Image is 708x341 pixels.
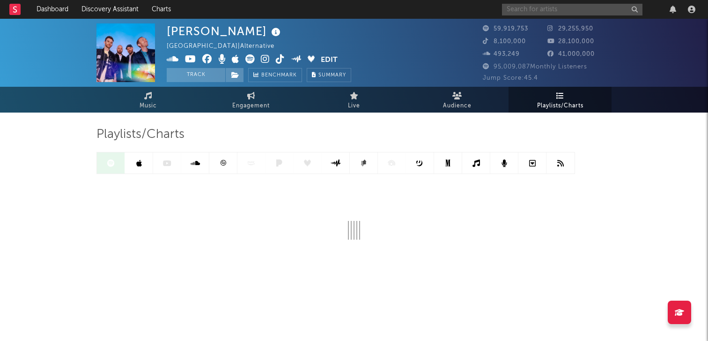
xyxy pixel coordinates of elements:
[167,41,285,52] div: [GEOGRAPHIC_DATA] | Alternative
[483,38,526,45] span: 8,100,000
[502,4,642,15] input: Search for artists
[547,51,595,57] span: 41,000,000
[483,51,520,57] span: 493,249
[318,73,346,78] span: Summary
[483,26,528,32] span: 59,919,753
[443,100,472,112] span: Audience
[140,100,157,112] span: Music
[96,129,184,140] span: Playlists/Charts
[199,87,302,113] a: Engagement
[483,75,538,81] span: Jump Score: 45.4
[547,26,593,32] span: 29,255,950
[261,70,297,81] span: Benchmark
[232,100,270,112] span: Engagement
[509,87,612,113] a: Playlists/Charts
[307,68,351,82] button: Summary
[348,100,360,112] span: Live
[248,68,302,82] a: Benchmark
[537,100,583,112] span: Playlists/Charts
[96,87,199,113] a: Music
[167,23,283,39] div: [PERSON_NAME]
[483,64,587,70] span: 95,009,087 Monthly Listeners
[167,68,225,82] button: Track
[406,87,509,113] a: Audience
[302,87,406,113] a: Live
[547,38,594,45] span: 28,100,000
[321,54,338,66] button: Edit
